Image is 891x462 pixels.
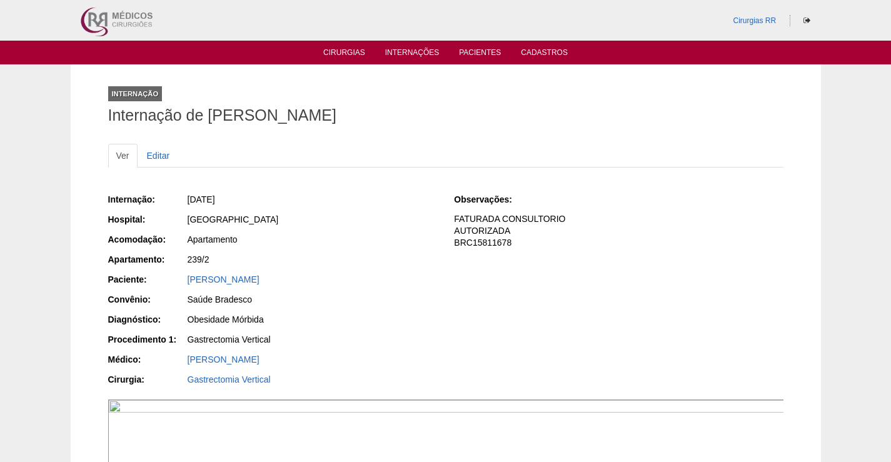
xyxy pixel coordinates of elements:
p: FATURADA CONSULTORIO AUTORIZADA BRC15811678 [454,213,783,249]
a: Internações [385,48,440,61]
a: Editar [139,144,178,168]
div: Saúde Bradesco [188,293,437,306]
div: Internação [108,86,163,101]
div: [GEOGRAPHIC_DATA] [188,213,437,226]
div: Observações: [454,193,532,206]
div: Gastrectomia Vertical [188,333,437,346]
div: Procedimento 1: [108,333,186,346]
div: 239/2 [188,253,437,266]
a: [PERSON_NAME] [188,274,259,284]
div: Apartamento [188,233,437,246]
div: Apartamento: [108,253,186,266]
div: Obesidade Mórbida [188,313,437,326]
div: Diagnóstico: [108,313,186,326]
a: Pacientes [459,48,501,61]
div: Paciente: [108,273,186,286]
a: Gastrectomia Vertical [188,374,271,384]
div: Hospital: [108,213,186,226]
a: Ver [108,144,138,168]
span: [DATE] [188,194,215,204]
a: Cadastros [521,48,568,61]
i: Sair [803,17,810,24]
div: Médico: [108,353,186,366]
div: Cirurgia: [108,373,186,386]
a: [PERSON_NAME] [188,354,259,364]
div: Internação: [108,193,186,206]
a: Cirurgias RR [733,16,776,25]
div: Acomodação: [108,233,186,246]
div: Convênio: [108,293,186,306]
a: Cirurgias [323,48,365,61]
h1: Internação de [PERSON_NAME] [108,108,783,123]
